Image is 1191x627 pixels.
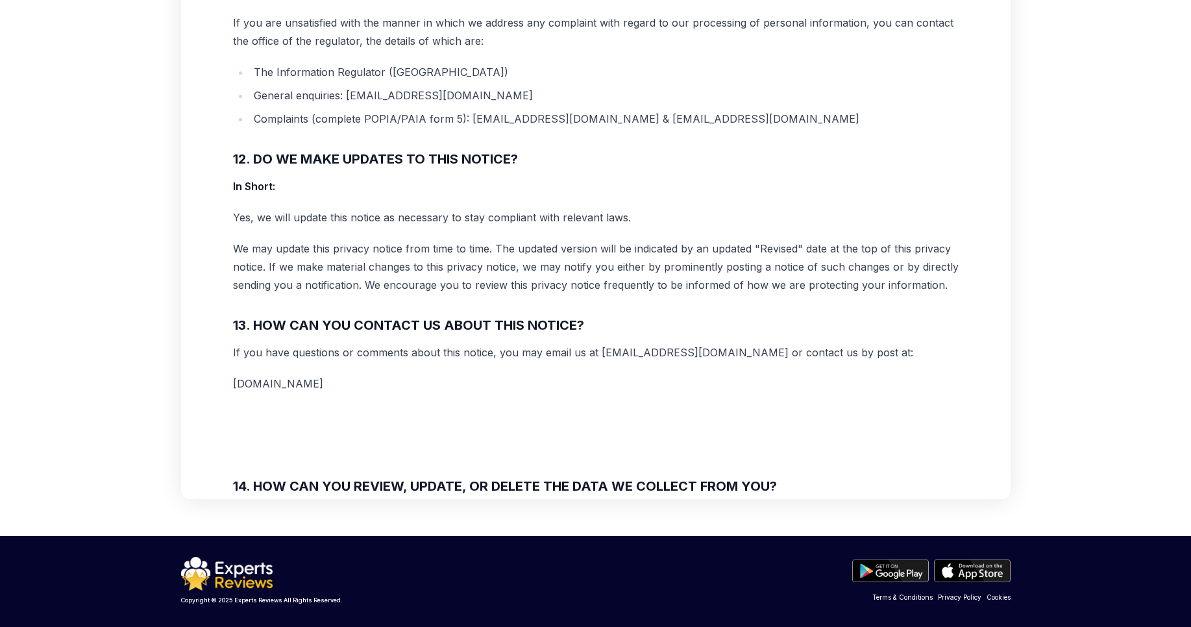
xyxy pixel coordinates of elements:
[181,596,343,605] p: Copyright © 2025 Experts Reviews All Rights Reserved.
[250,63,959,81] li: The Information Regulator ([GEOGRAPHIC_DATA])
[233,208,959,227] p: Yes, we will update this notice as necessary to stay compliant with relevant laws.
[250,86,959,104] li: General enquiries: [EMAIL_ADDRESS][DOMAIN_NAME]
[233,180,275,193] strong: In Short:
[233,375,959,393] p: [DOMAIN_NAME]
[938,593,981,602] a: Privacy Policy
[233,343,959,362] p: If you have questions or comments about this notice, you may email us at [EMAIL_ADDRESS][DOMAIN_N...
[233,317,584,333] strong: 13. HOW CAN YOU CONTACT US ABOUT THIS NOTICE?
[233,14,959,50] p: If you are unsatisfied with the manner in which we address any complaint with regard to our proce...
[233,478,777,494] strong: 14. HOW CAN YOU REVIEW, UPDATE, OR DELETE THE DATA WE COLLECT FROM YOU?
[233,151,518,167] strong: 12. DO WE MAKE UPDATES TO THIS NOTICE?
[852,559,929,582] img: play store btn
[987,593,1011,602] a: Cookies
[181,557,273,591] img: logo
[934,559,1011,582] img: apple store btn
[233,240,959,294] p: We may update this privacy notice from time to time. The updated version will be indicated by an ...
[250,110,959,128] li: Complaints (complete POPIA/PAIA form 5): [EMAIL_ADDRESS][DOMAIN_NAME] & [EMAIL_ADDRESS][DOMAIN_NAME]
[872,593,933,602] a: Terms & Conditions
